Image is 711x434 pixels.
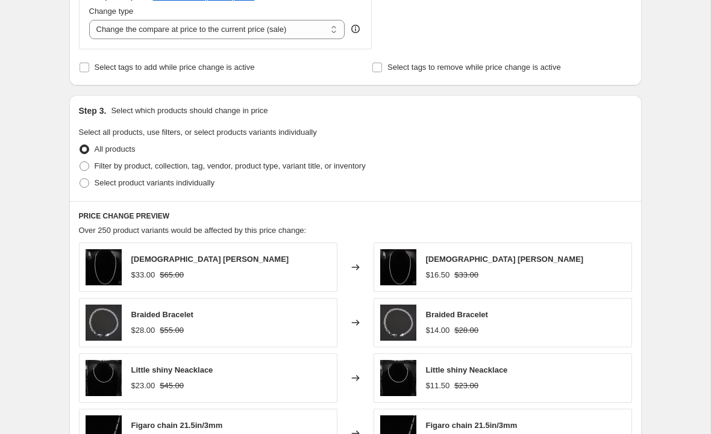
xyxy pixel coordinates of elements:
[86,360,122,396] img: image_4aee77e9-bc9e-4c55-893e-d5ec11d6d835_80x.jpg
[86,249,122,285] img: image_a8bd1329-c255-436f-866f-674228cb6aec_80x.jpg
[79,226,307,235] span: Over 250 product variants would be affected by this price change:
[426,365,508,374] span: Little shiny Neacklace
[131,324,155,336] div: $28.00
[380,360,416,396] img: image_4aee77e9-bc9e-4c55-893e-d5ec11d6d835_80x.jpg
[426,255,584,264] span: [DEMOGRAPHIC_DATA] [PERSON_NAME]
[95,178,215,187] span: Select product variants individually
[160,380,184,392] strike: $45.00
[131,380,155,392] div: $23.00
[454,269,478,281] strike: $33.00
[95,63,255,72] span: Select tags to add while price change is active
[111,105,268,117] p: Select which products should change in price
[426,380,450,392] div: $11.50
[387,63,561,72] span: Select tags to remove while price change is active
[131,269,155,281] div: $33.00
[95,161,366,170] span: Filter by product, collection, tag, vendor, product type, variant title, or inventory
[426,310,488,319] span: Braided Bracelet
[426,324,450,336] div: $14.00
[131,365,213,374] span: Little shiny Neacklace
[380,249,416,285] img: image_a8bd1329-c255-436f-866f-674228cb6aec_80x.jpg
[349,23,362,35] div: help
[79,105,107,117] h2: Step 3.
[95,144,136,153] span: All products
[160,269,184,281] strike: $65.00
[79,211,632,221] h6: PRICE CHANGE PREVIEW
[131,310,193,319] span: Braided Bracelet
[131,421,223,430] span: Figaro chain 21.5in/3mm
[86,305,122,341] img: image_71547522-e050-4521-8fd9-b27487472e9f_80x.jpg
[380,305,416,341] img: image_71547522-e050-4521-8fd9-b27487472e9f_80x.jpg
[131,255,289,264] span: [DEMOGRAPHIC_DATA] [PERSON_NAME]
[426,269,450,281] div: $16.50
[79,128,317,137] span: Select all products, use filters, or select products variants individually
[454,380,478,392] strike: $23.00
[426,421,518,430] span: Figaro chain 21.5in/3mm
[89,7,134,16] span: Change type
[454,324,478,336] strike: $28.00
[160,324,184,336] strike: $55.00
